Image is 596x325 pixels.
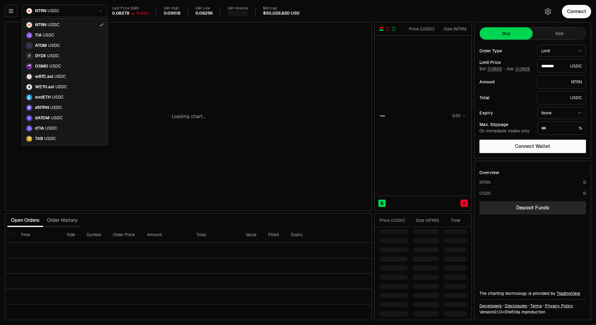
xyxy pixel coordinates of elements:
[26,115,32,121] img: dATOM Logo
[35,126,44,131] span: dTIA
[35,74,53,79] span: wBTC.axl
[35,95,51,100] span: wstETH
[35,22,46,28] span: NTRN
[47,53,59,59] span: USDC
[35,105,49,110] span: dNTRN
[51,115,62,121] span: USDC
[26,22,32,28] img: NTRN Logo
[47,22,59,28] span: USDC
[52,95,64,100] span: USDC
[26,126,32,131] img: dTIA Logo
[26,74,32,79] img: wBTC.axl Logo
[35,84,54,90] span: WETH.axl
[43,33,54,38] span: USDC
[26,64,32,69] img: OSMO Logo
[26,53,32,59] img: DYDX Logo
[44,136,56,142] span: USDC
[50,105,62,110] span: USDC
[55,84,67,90] span: USDC
[26,95,32,100] img: wstETH Logo
[35,43,47,48] span: ATOM
[26,84,32,90] img: WETH.axl Logo
[35,33,41,38] span: TIA
[54,74,66,79] span: USDC
[26,43,32,48] img: ATOM Logo
[48,43,60,48] span: USDC
[35,136,43,142] span: TAB
[45,126,57,131] span: USDC
[35,115,50,121] span: dATOM
[26,33,32,38] img: TIA Logo
[49,64,61,69] span: USDC
[26,105,32,110] img: dNTRN Logo
[26,136,32,142] img: TAB Logo
[35,64,48,69] span: OSMO
[35,53,46,59] span: DYDX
